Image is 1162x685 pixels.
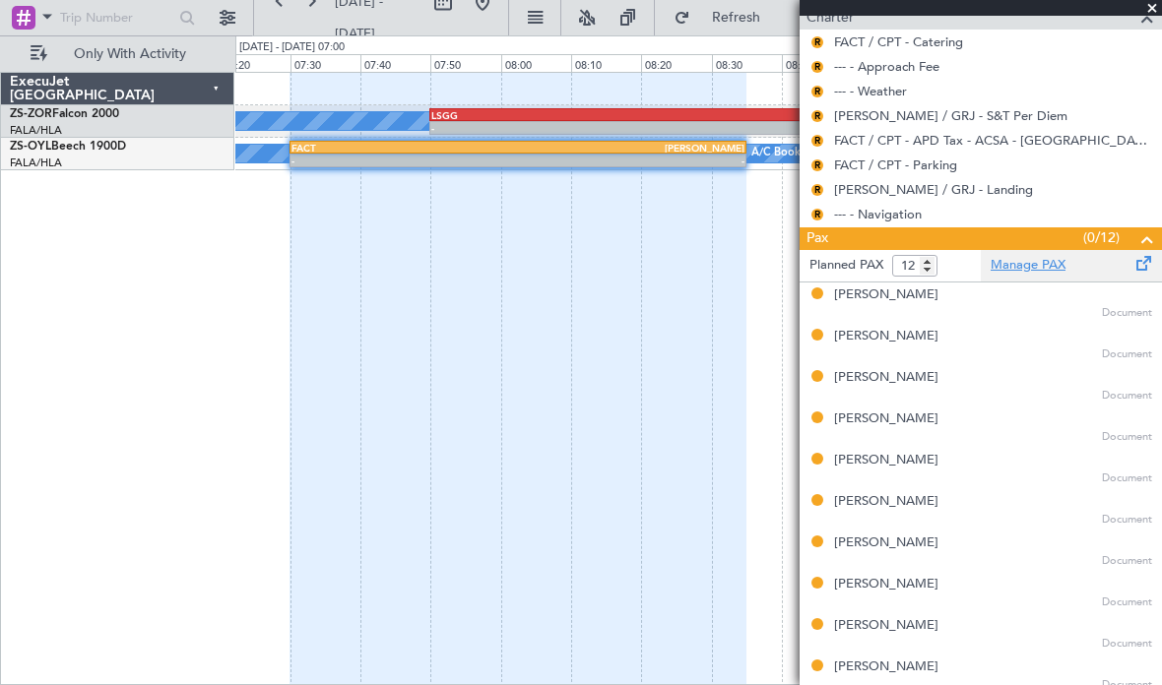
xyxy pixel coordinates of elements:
div: [DATE] - [DATE] 07:00 [239,39,345,56]
span: Document [1102,388,1152,405]
div: 08:30 [712,54,782,72]
span: Charter [807,7,854,30]
div: [PERSON_NAME] [834,492,938,512]
a: --- - Approach Fee [834,58,939,75]
span: Document [1102,553,1152,570]
label: Planned PAX [809,256,883,276]
button: R [811,135,823,147]
a: FALA/HLA [10,123,62,138]
div: [PERSON_NAME] [834,616,938,636]
div: - [291,155,518,166]
span: Document [1102,305,1152,322]
span: (0/12) [1083,227,1120,248]
span: Document [1102,346,1152,363]
div: 08:00 [501,54,571,72]
div: - [431,122,799,134]
div: [PERSON_NAME] [834,409,938,429]
div: [PERSON_NAME] [834,575,938,594]
a: FALA/HLA [10,156,62,170]
span: ZS-ZOR [10,108,52,120]
div: 07:20 [220,54,290,72]
a: FACT / CPT - APD Tax - ACSA - [GEOGRAPHIC_DATA] International FACT / CPT [834,132,1152,149]
div: FACT [291,142,518,154]
div: [PERSON_NAME] [834,368,938,388]
button: R [811,159,823,171]
div: [PERSON_NAME] [834,451,938,470]
div: - [518,155,744,166]
div: 08:40 [782,54,852,72]
a: [PERSON_NAME] / GRJ - S&T Per Diem [834,107,1067,124]
div: [PERSON_NAME] [834,533,938,553]
button: R [811,86,823,97]
div: 07:30 [290,54,360,72]
span: Only With Activity [51,47,208,61]
a: --- - Navigation [834,206,922,222]
span: Document [1102,636,1152,653]
span: Refresh [694,11,777,25]
span: Document [1102,429,1152,446]
a: [PERSON_NAME] / GRJ - Landing [834,181,1033,198]
button: R [811,110,823,122]
div: [PERSON_NAME] [834,657,938,677]
div: 08:10 [571,54,641,72]
div: LSGG [431,109,799,121]
div: [PERSON_NAME] [834,327,938,346]
div: 07:40 [360,54,430,72]
button: R [811,36,823,48]
a: ZS-OYLBeech 1900D [10,141,126,153]
span: Pax [807,227,828,250]
a: Manage PAX [991,256,1065,276]
span: Document [1102,470,1152,487]
div: 08:20 [641,54,711,72]
span: Document [1102,512,1152,529]
button: R [811,184,823,196]
a: FACT / CPT - Parking [834,156,957,173]
input: Trip Number [60,3,173,32]
div: 07:50 [430,54,500,72]
span: ZS-OYL [10,141,51,153]
a: FACT / CPT - Catering [834,33,963,50]
div: A/C Booked [751,139,813,168]
button: Only With Activity [22,38,214,70]
button: R [811,61,823,73]
span: Document [1102,594,1152,611]
button: R [811,209,823,220]
div: [PERSON_NAME] [834,285,938,305]
button: Refresh [665,2,783,33]
div: [PERSON_NAME] [518,142,744,154]
a: ZS-ZORFalcon 2000 [10,108,119,120]
a: --- - Weather [834,83,907,99]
